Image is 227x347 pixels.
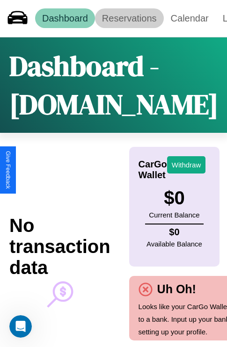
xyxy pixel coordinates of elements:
h4: CarGo Wallet [139,159,167,181]
h4: $ 0 [146,227,202,238]
a: Dashboard [35,8,95,28]
p: Available Balance [146,238,202,250]
button: Withdraw [167,156,206,173]
p: Current Balance [149,209,199,221]
a: Calendar [164,8,216,28]
h4: Uh Oh! [153,282,201,296]
h1: Dashboard - [DOMAIN_NAME] [9,47,219,123]
h2: No transaction data [9,215,110,278]
a: Reservations [95,8,164,28]
iframe: Intercom live chat [9,315,32,338]
div: Give Feedback [5,151,11,189]
h3: $ 0 [149,188,199,209]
